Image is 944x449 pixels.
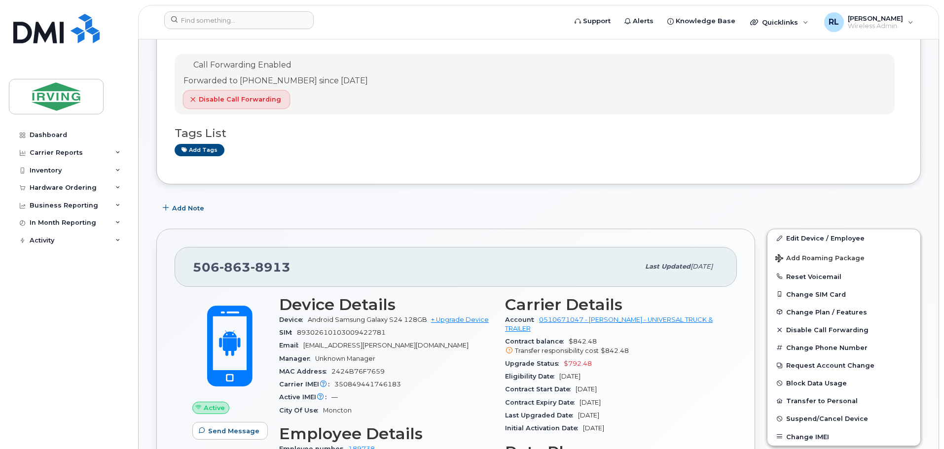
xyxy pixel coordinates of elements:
span: Active IMEI [279,393,331,401]
button: Transfer to Personal [767,392,920,410]
span: Manager [279,355,315,362]
span: Send Message [208,426,259,436]
span: 350849441746183 [334,380,401,388]
a: Edit Device / Employee [767,229,920,247]
button: Change IMEI [767,428,920,446]
span: [PERSON_NAME] [848,14,903,22]
a: Add tags [175,144,224,156]
span: Support [583,16,611,26]
span: Add Note [172,204,204,213]
a: Support [568,11,617,31]
span: Call Forwarding Enabled [193,60,291,69]
span: $842.48 [601,347,629,354]
span: Disable Call Forwarding [199,95,281,104]
a: + Upgrade Device [431,316,489,323]
button: Change SIM Card [767,285,920,303]
button: Add Roaming Package [767,247,920,268]
span: [EMAIL_ADDRESS][PERSON_NAME][DOMAIN_NAME] [303,342,469,349]
span: Device [279,316,308,323]
span: Android Samsung Galaxy S24 128GB [308,316,427,323]
button: Block Data Usage [767,374,920,392]
span: Account [505,316,539,323]
input: Find something... [164,11,314,29]
span: Contract Start Date [505,385,576,393]
div: Roland LeBlanc [817,12,920,32]
span: Eligibility Date [505,373,559,380]
h3: Carrier Details [505,296,719,313]
span: [DATE] [559,373,581,380]
span: Add Roaming Package [775,254,865,264]
span: Disable Call Forwarding [786,326,869,334]
span: [DATE] [578,412,599,419]
span: Wireless Admin [848,22,903,30]
span: 863 [219,260,251,275]
span: Carrier IMEI [279,380,334,388]
button: Send Message [192,422,268,440]
span: Contract balance [505,338,569,345]
span: [DATE] [576,385,597,393]
span: Email [279,342,303,349]
span: City Of Use [279,407,323,414]
span: [DATE] [583,424,604,432]
button: Change Plan / Features [767,303,920,321]
span: Last Upgraded Date [505,412,578,419]
span: Upgrade Status [505,360,564,367]
span: Alerts [633,16,654,26]
button: Suspend/Cancel Device [767,410,920,427]
span: $842.48 [505,338,719,355]
button: Disable Call Forwarding [183,91,290,108]
span: 89302610103009422781 [297,329,386,336]
h3: Tags List [175,127,903,139]
div: Quicklinks [743,12,815,32]
span: RL [829,16,839,28]
span: [DATE] [690,263,713,270]
span: Suspend/Cancel Device [786,415,868,422]
span: — [331,393,338,401]
span: 2424B76F7659 [331,368,385,375]
span: Contract Expiry Date [505,399,580,406]
span: 8913 [251,260,290,275]
span: 506 [193,260,290,275]
button: Disable Call Forwarding [767,321,920,339]
a: Alerts [617,11,660,31]
a: Knowledge Base [660,11,742,31]
span: Initial Activation Date [505,424,583,432]
h3: Employee Details [279,425,493,443]
div: Forwarded to [PHONE_NUMBER] since [DATE] [183,75,368,87]
button: Reset Voicemail [767,268,920,285]
span: Active [204,403,225,413]
span: $792.48 [564,360,592,367]
span: [DATE] [580,399,601,406]
span: Unknown Manager [315,355,375,362]
span: Transfer responsibility cost [515,347,599,354]
span: MAC Address [279,368,331,375]
span: Last updated [645,263,690,270]
button: Change Phone Number [767,339,920,356]
a: 0510671047 - [PERSON_NAME] - UNIVERSAL TRUCK & TRAILER [505,316,713,332]
h3: Device Details [279,296,493,313]
span: Moncton [323,407,352,414]
span: Quicklinks [762,18,798,26]
button: Request Account Change [767,356,920,374]
span: Knowledge Base [676,16,735,26]
span: SIM [279,329,297,336]
span: Change Plan / Features [786,308,867,315]
button: Add Note [156,199,213,217]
